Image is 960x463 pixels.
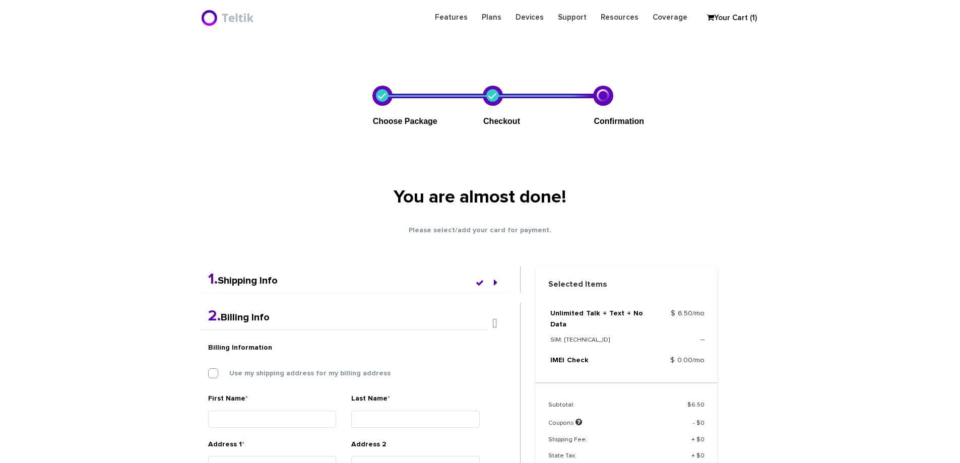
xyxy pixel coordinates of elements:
td: $ 0.00/mo [654,355,705,370]
span: 0 [700,420,705,426]
span: 1. [208,272,218,287]
a: Features [428,8,475,27]
td: Subtotal: [548,401,655,417]
td: Coupons [548,417,655,435]
p: Please select/add your card for payment. [201,225,760,236]
a: Resources [594,8,646,27]
td: $ 6.50/mo [654,308,705,334]
a: Devices [508,8,551,27]
span: Confirmation [594,117,644,125]
td: -- [654,334,705,355]
label: Address 2 [351,439,387,453]
a: Coverage [646,8,694,27]
span: Checkout [483,117,520,125]
span: 0 [700,453,705,459]
td: + $ [655,436,705,452]
a: Your Cart (1) [702,11,752,26]
a: Support [551,8,594,27]
strong: Selected Items [536,279,717,290]
a: Unlimited Talk + Text + No Data [550,310,643,328]
a: IMEI Check [550,357,589,364]
span: 0 [700,437,705,443]
span: Choose Package [373,117,437,125]
h6: Billing Information [208,343,480,353]
p: SIM: [TECHNICAL_ID] [550,335,654,346]
a: 1.Shipping Info [208,276,278,286]
td: $ [655,401,705,417]
td: - $ [655,417,705,435]
label: First Name [208,393,248,408]
label: Last Name [351,393,390,408]
td: Shipping Fee: [548,436,655,452]
h1: You are almost done! [319,188,642,208]
a: Plans [475,8,508,27]
label: Address 1 [208,439,244,454]
span: 6.50 [691,402,705,408]
a: 2.Billing Info [208,312,270,322]
span: 2. [208,308,221,323]
img: BriteX [201,8,257,28]
label: Use my shipping address for my billing address [214,369,391,378]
